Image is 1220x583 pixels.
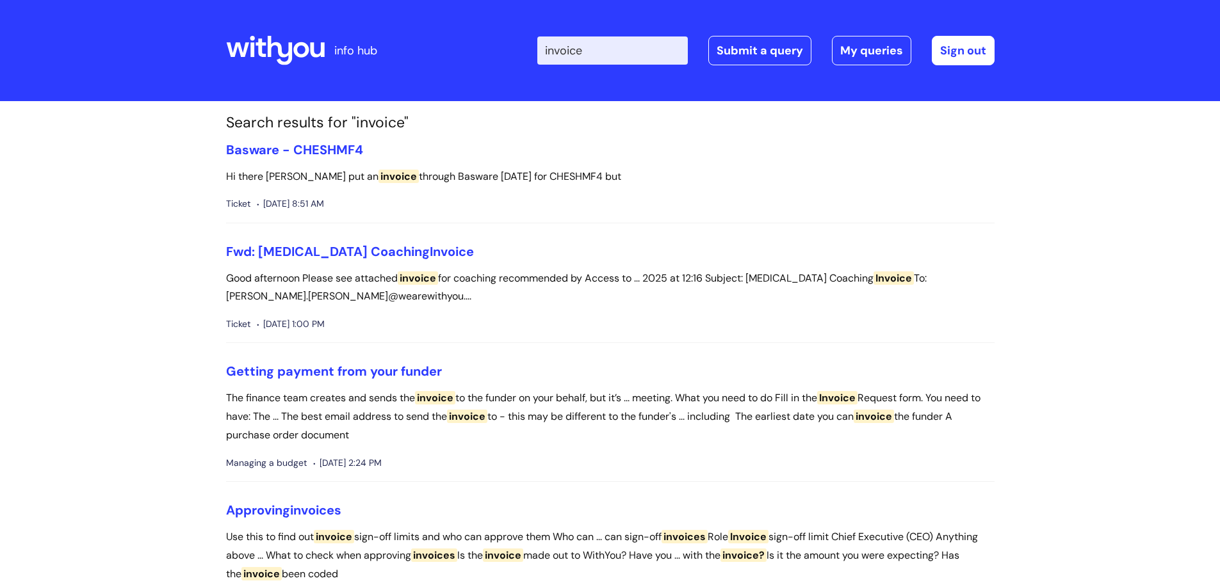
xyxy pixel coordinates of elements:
[226,168,995,186] p: Hi there [PERSON_NAME] put an through Basware [DATE] for CHESHMF4 but
[817,391,858,404] span: Invoice
[314,530,354,543] span: invoice
[241,567,282,580] span: invoice
[874,271,914,285] span: Invoice
[662,530,708,543] span: invoices
[226,389,995,444] p: The finance team creates and sends the to the funder on your behalf, but it’s ... meeting. What y...
[537,36,688,65] input: Search
[932,36,995,65] a: Sign out
[378,170,419,183] span: invoice
[415,391,455,404] span: invoice
[290,502,341,518] span: invoices
[226,455,307,471] span: Managing a budget
[430,243,474,260] span: Invoice
[334,40,377,61] p: info hub
[226,243,474,260] a: Fwd: [MEDICAL_DATA] CoachingInvoice
[226,114,995,132] h1: Search results for "invoice"
[257,316,325,332] span: [DATE] 1:00 PM
[257,196,324,212] span: [DATE] 8:51 AM
[832,36,911,65] a: My queries
[226,269,995,307] p: Good afternoon Please see attached for coaching recommended by Access to ... 2025 at 12:16 Subjec...
[313,455,382,471] span: [DATE] 2:24 PM
[537,36,995,65] div: | -
[447,410,487,423] span: invoice
[720,548,767,562] span: invoice?
[483,548,523,562] span: invoice
[226,141,363,158] a: Basware - CHESHMF4
[226,196,250,212] span: Ticket
[854,410,894,423] span: invoice
[708,36,811,65] a: Submit a query
[226,316,250,332] span: Ticket
[411,548,457,562] span: invoices
[728,530,769,543] span: Invoice
[226,363,442,379] a: Getting payment from your funder
[398,271,438,285] span: invoice
[226,502,341,518] a: Approvinginvoices
[226,528,995,583] p: Use this to find out sign-off limits and who can approve them Who can ... can sign-off Role sign-...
